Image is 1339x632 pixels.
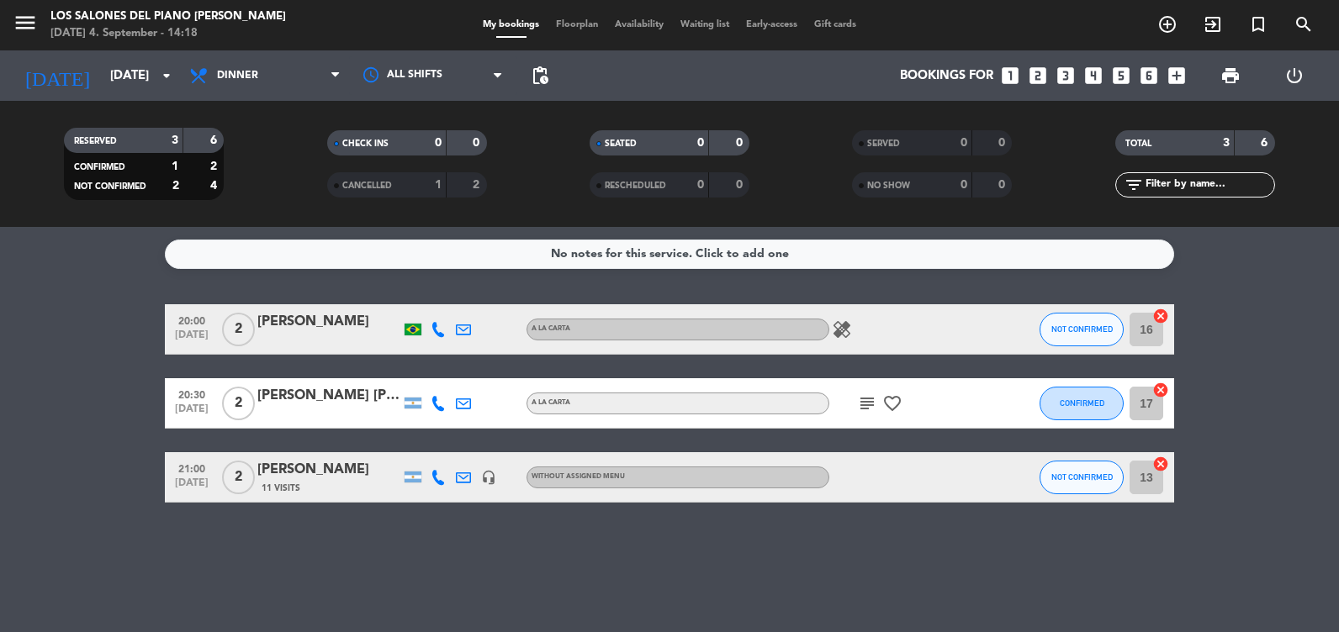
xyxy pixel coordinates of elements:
i: headset_mic [481,470,496,485]
span: [DATE] [171,477,213,497]
strong: 0 [435,137,442,149]
i: add_circle_outline [1157,14,1178,34]
div: [PERSON_NAME] [257,311,400,333]
i: cancel [1152,308,1169,324]
strong: 0 [697,179,704,191]
strong: 1 [172,161,178,172]
i: filter_list [1124,175,1144,195]
span: Early-access [738,20,806,29]
span: Bookings for [900,69,993,83]
span: 21:00 [171,458,213,477]
i: search [1294,14,1314,34]
i: subject [857,393,877,413]
strong: 0 [736,179,746,191]
i: looks_3 [1055,65,1077,87]
span: Waiting list [672,20,738,29]
span: print [1220,66,1241,86]
strong: 2 [473,179,483,191]
button: NOT CONFIRMED [1040,313,1124,346]
i: arrow_drop_down [156,66,177,86]
div: LOG OUT [1262,50,1326,101]
span: SERVED [867,140,900,148]
span: RESCHEDULED [605,182,666,190]
span: NOT CONFIRMED [74,182,146,191]
span: [DATE] [171,329,213,349]
span: CONFIRMED [74,163,125,171]
span: My bookings [474,20,548,29]
span: Availability [606,20,672,29]
span: 2 [222,313,255,346]
i: power_settings_new [1284,66,1305,86]
span: CHECK INS [342,140,389,148]
div: [DATE] 4. September - 14:18 [50,25,286,42]
span: 2 [222,461,255,494]
i: turned_in_not [1248,14,1268,34]
i: [DATE] [13,57,102,94]
span: 20:30 [171,384,213,403]
span: NO SHOW [867,182,910,190]
div: [PERSON_NAME] [PERSON_NAME] [257,385,400,407]
span: [DATE] [171,403,213,423]
strong: 3 [1223,137,1230,149]
strong: 0 [998,179,1008,191]
span: Without assigned menu [532,473,625,480]
i: looks_6 [1138,65,1160,87]
span: A LA CARTA [532,325,570,332]
button: menu [13,10,38,41]
span: Gift cards [806,20,865,29]
strong: 2 [172,180,179,192]
div: [PERSON_NAME] [257,459,400,481]
i: exit_to_app [1203,14,1223,34]
span: Floorplan [548,20,606,29]
span: TOTAL [1125,140,1151,148]
span: SEATED [605,140,637,148]
i: favorite_border [882,393,902,413]
span: 11 Visits [262,482,300,495]
span: Dinner [217,70,258,82]
i: cancel [1152,456,1169,472]
span: RESERVED [74,137,117,145]
i: looks_5 [1110,65,1132,87]
i: looks_4 [1082,65,1104,87]
strong: 0 [961,137,967,149]
strong: 1 [435,179,442,191]
span: NOT CONFIRMED [1051,324,1113,334]
i: add_box [1166,65,1188,87]
i: looks_two [1027,65,1049,87]
span: 2 [222,387,255,420]
strong: 0 [736,137,746,149]
i: cancel [1152,382,1169,398]
span: 20:00 [171,310,213,329]
span: CONFIRMED [1060,398,1104,408]
button: CONFIRMED [1040,387,1124,420]
strong: 6 [1261,137,1271,149]
i: healing [832,319,852,340]
strong: 3 [172,134,178,146]
strong: 0 [998,137,1008,149]
i: menu [13,10,38,35]
strong: 6 [210,134,220,146]
div: Los Salones del Piano [PERSON_NAME] [50,8,286,25]
span: CANCELLED [342,182,392,190]
button: NOT CONFIRMED [1040,461,1124,494]
i: looks_one [999,65,1021,87]
input: Filter by name... [1144,176,1274,194]
strong: 2 [210,161,220,172]
div: No notes for this service. Click to add one [551,245,789,264]
strong: 0 [697,137,704,149]
span: pending_actions [530,66,550,86]
span: NOT CONFIRMED [1051,472,1113,482]
strong: 0 [473,137,483,149]
span: A LA CARTA [532,399,570,406]
strong: 0 [961,179,967,191]
strong: 4 [210,180,220,192]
